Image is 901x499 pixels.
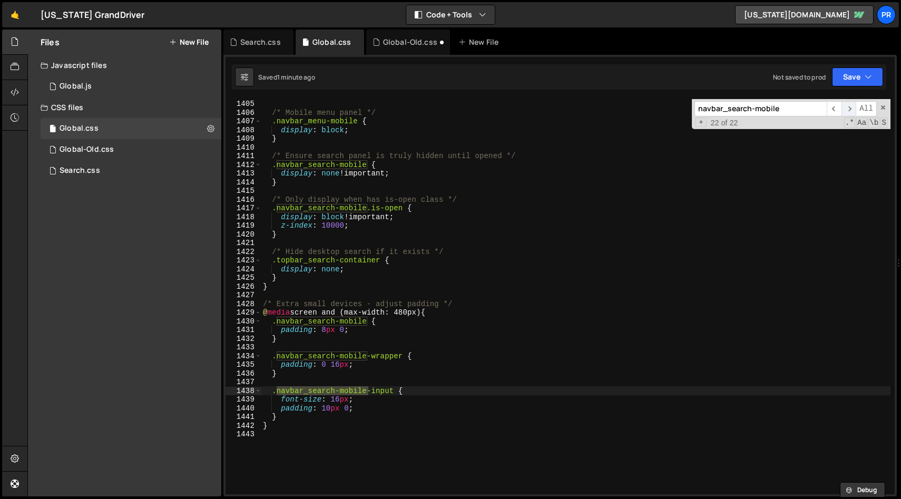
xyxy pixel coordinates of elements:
[41,139,221,160] div: 16777/45852.css
[735,5,874,24] a: [US_STATE][DOMAIN_NAME]
[844,118,855,128] span: RegExp Search
[226,317,261,326] div: 1430
[169,38,209,46] button: New File
[226,335,261,344] div: 1432
[60,166,100,175] div: Search.css
[226,100,261,109] div: 1405
[226,326,261,335] div: 1431
[226,109,261,118] div: 1406
[41,36,60,48] h2: Files
[226,300,261,309] div: 1428
[226,291,261,300] div: 1427
[60,124,99,133] div: Global.css
[226,404,261,413] div: 1440
[226,308,261,317] div: 1429
[226,187,261,195] div: 1415
[28,55,221,76] div: Javascript files
[226,169,261,178] div: 1413
[240,37,281,47] div: Search.css
[383,37,437,47] div: Global-Old.css
[226,161,261,170] div: 1412
[226,352,261,361] div: 1434
[226,195,261,204] div: 1416
[696,118,707,128] span: Toggle Replace mode
[226,360,261,369] div: 1435
[226,430,261,439] div: 1443
[41,118,221,139] div: 16777/46651.css
[60,82,92,91] div: Global.js
[226,152,261,161] div: 1411
[41,8,145,21] div: [US_STATE] GrandDriver
[226,369,261,378] div: 1436
[773,73,826,82] div: Not saved to prod
[226,248,261,257] div: 1422
[868,118,879,128] span: Whole Word Search
[258,73,315,82] div: Saved
[458,37,503,47] div: New File
[226,204,261,213] div: 1417
[880,118,887,128] span: Search In Selection
[277,73,315,82] div: 1 minute ago
[226,117,261,126] div: 1407
[406,5,495,24] button: Code + Tools
[60,145,114,154] div: Global-Old.css
[226,282,261,291] div: 1426
[841,101,856,116] span: ​
[226,230,261,239] div: 1420
[226,422,261,430] div: 1442
[226,273,261,282] div: 1425
[877,5,896,24] a: PR
[827,101,841,116] span: ​
[226,134,261,143] div: 1409
[707,119,742,128] span: 22 of 22
[41,76,221,97] div: 16777/45843.js
[312,37,351,47] div: Global.css
[832,67,883,86] button: Save
[226,378,261,387] div: 1437
[226,265,261,274] div: 1424
[840,482,885,498] button: Debug
[2,2,28,27] a: 🤙
[226,343,261,352] div: 1433
[28,97,221,118] div: CSS files
[226,126,261,135] div: 1408
[41,160,221,181] div: 16777/46659.css
[226,221,261,230] div: 1419
[856,118,867,128] span: CaseSensitive Search
[226,239,261,248] div: 1421
[226,213,261,222] div: 1418
[694,101,827,116] input: Search for
[226,256,261,265] div: 1423
[226,395,261,404] div: 1439
[226,143,261,152] div: 1410
[226,387,261,396] div: 1438
[226,178,261,187] div: 1414
[226,413,261,422] div: 1441
[856,101,877,116] span: Alt-Enter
